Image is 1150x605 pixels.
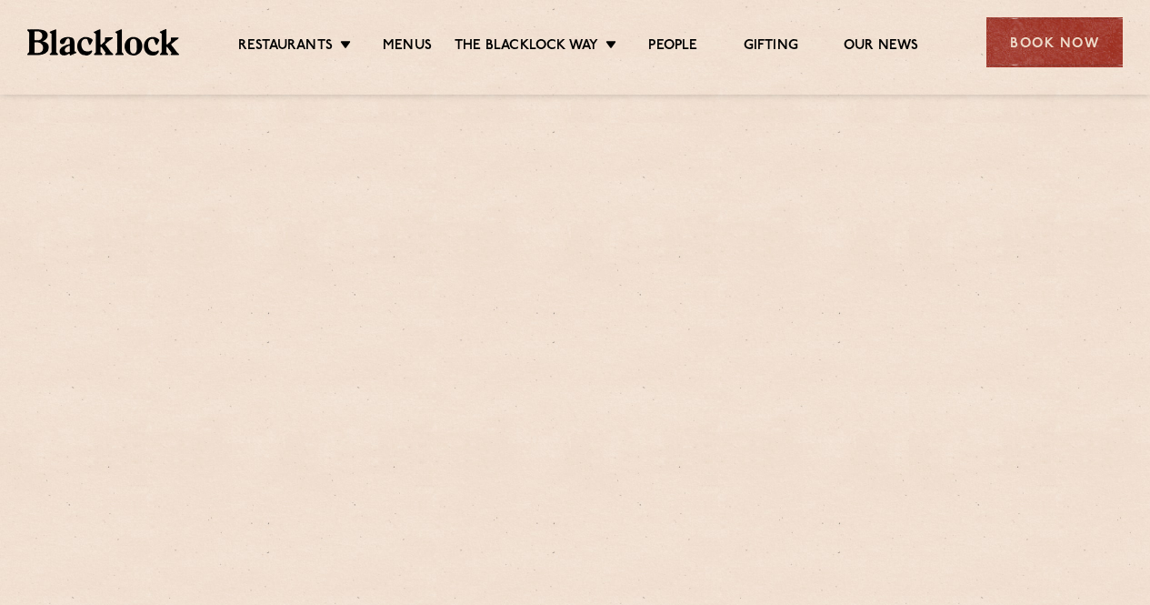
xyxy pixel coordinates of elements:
[744,37,798,57] a: Gifting
[238,37,333,57] a: Restaurants
[648,37,697,57] a: People
[986,17,1123,67] div: Book Now
[383,37,432,57] a: Menus
[844,37,919,57] a: Our News
[27,29,179,55] img: BL_Textured_Logo-footer-cropped.svg
[455,37,598,57] a: The Blacklock Way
